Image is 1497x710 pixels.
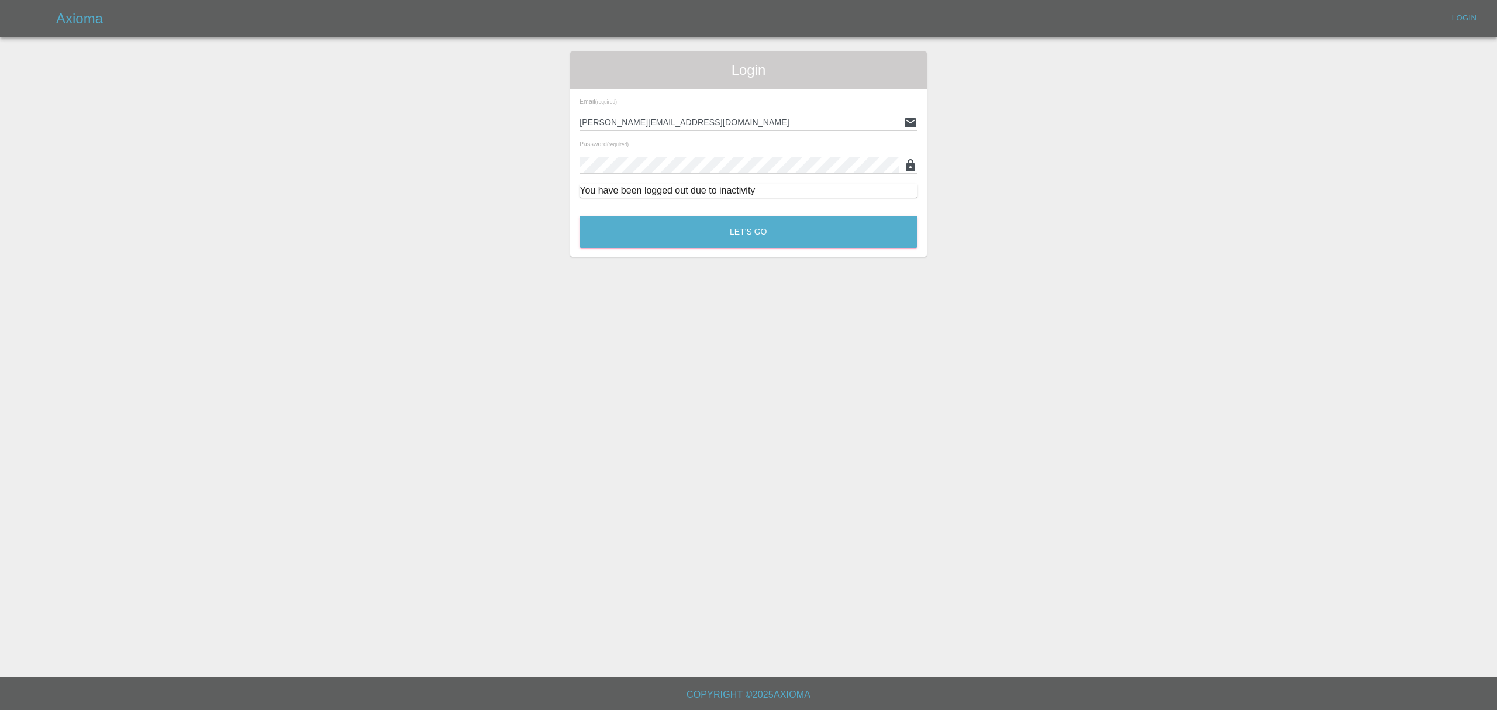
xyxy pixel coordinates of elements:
[580,140,629,147] span: Password
[56,9,103,28] h5: Axioma
[580,184,917,198] div: You have been logged out due to inactivity
[1446,9,1483,27] a: Login
[580,98,617,105] span: Email
[595,99,617,105] small: (required)
[580,216,917,248] button: Let's Go
[580,61,917,80] span: Login
[9,687,1488,703] h6: Copyright © 2025 Axioma
[607,142,629,147] small: (required)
